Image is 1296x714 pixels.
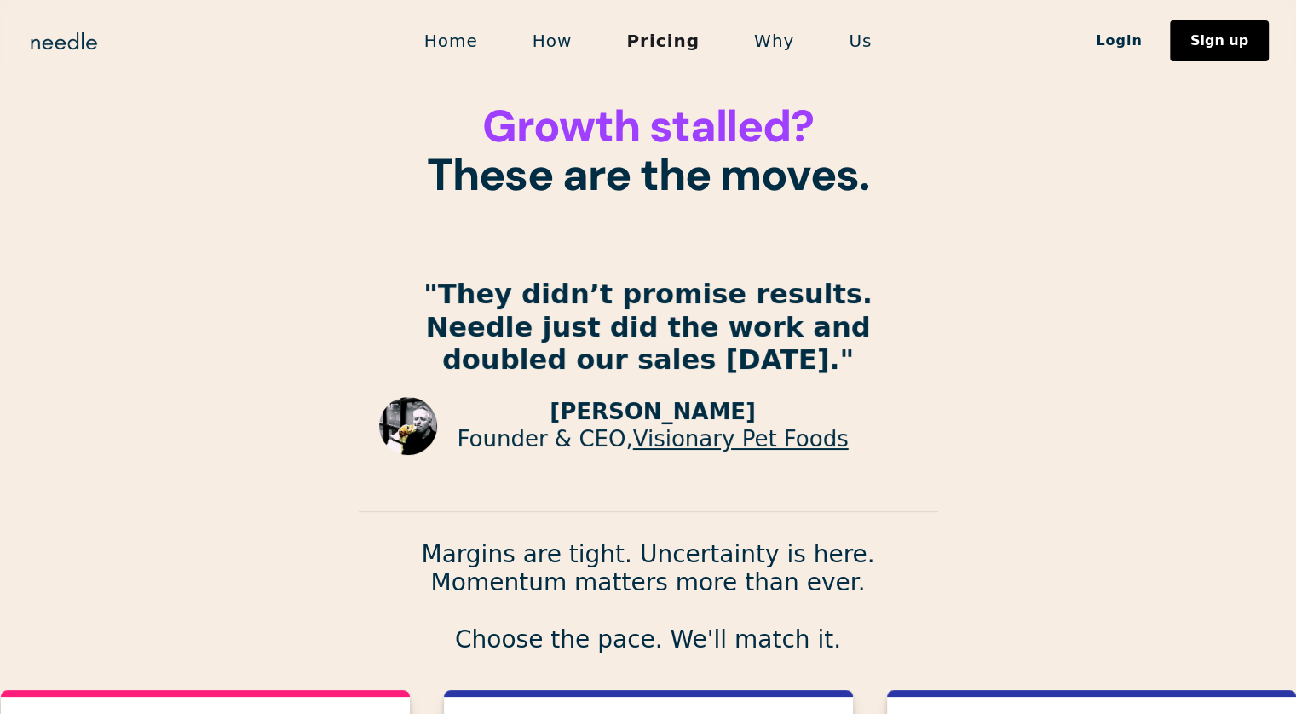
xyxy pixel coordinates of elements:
[397,23,505,59] a: Home
[1068,26,1170,55] a: Login
[458,426,849,452] p: Founder & CEO,
[458,399,849,425] p: [PERSON_NAME]
[821,23,899,59] a: Us
[482,97,814,155] span: Growth stalled?
[423,278,873,376] strong: "They didn’t promise results. Needle just did the work and doubled our sales [DATE]."
[1170,20,1269,61] a: Sign up
[505,23,600,59] a: How
[1190,34,1248,48] div: Sign up
[727,23,821,59] a: Why
[359,540,938,654] p: Margins are tight. Uncertainty is here. Momentum matters more than ever. Choose the pace. We'll m...
[633,426,849,452] a: Visionary Pet Foods
[359,102,938,199] h1: These are the moves.
[599,23,727,59] a: Pricing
